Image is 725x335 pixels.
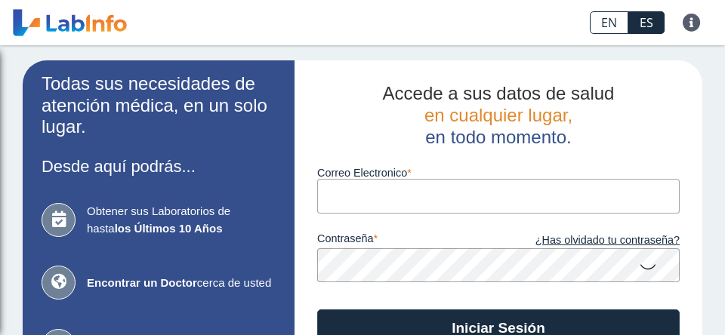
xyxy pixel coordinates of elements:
[87,203,276,237] span: Obtener sus Laboratorios de hasta
[115,222,223,235] b: los Últimos 10 Años
[425,127,571,147] span: en todo momento.
[498,232,680,249] a: ¿Has olvidado tu contraseña?
[42,73,276,138] h2: Todas sus necesidades de atención médica, en un solo lugar.
[317,167,680,179] label: Correo Electronico
[317,232,498,249] label: contraseña
[383,83,615,103] span: Accede a sus datos de salud
[590,11,628,34] a: EN
[42,157,276,176] h3: Desde aquí podrás...
[87,275,276,292] span: cerca de usted
[87,276,197,289] b: Encontrar un Doctor
[628,11,665,34] a: ES
[591,276,708,318] iframe: Help widget launcher
[424,105,572,125] span: en cualquier lugar,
